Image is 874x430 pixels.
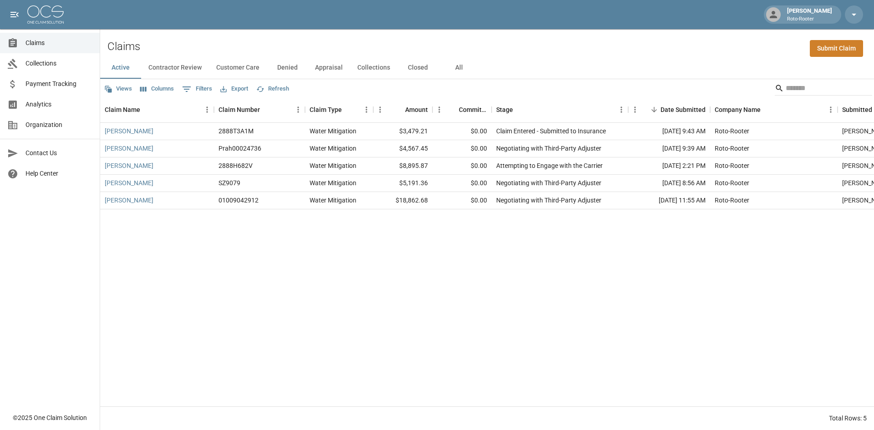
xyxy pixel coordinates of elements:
button: Menu [373,103,387,116]
button: Sort [392,103,405,116]
div: Claim Number [214,97,305,122]
button: Sort [761,103,773,116]
div: Search [775,81,872,97]
div: Negotiating with Third-Party Adjuster [496,144,601,153]
div: Date Submitted [661,97,706,122]
button: Closed [397,57,438,79]
div: Roto-Rooter [715,126,749,136]
button: open drawer [5,5,24,24]
button: Menu [432,103,446,116]
span: Payment Tracking [25,79,92,89]
button: All [438,57,479,79]
button: Menu [200,103,214,116]
h2: Claims [107,40,140,53]
button: Customer Care [209,57,267,79]
div: $0.00 [432,157,492,175]
p: Roto-Rooter [787,15,832,23]
button: Views [102,82,134,96]
div: $0.00 [432,123,492,140]
button: Menu [824,103,838,116]
img: ocs-logo-white-transparent.png [27,5,64,24]
button: Sort [648,103,661,116]
div: $18,862.68 [373,192,432,209]
button: Sort [140,103,153,116]
div: $3,479.21 [373,123,432,140]
div: Amount [373,97,432,122]
button: Active [100,57,141,79]
a: Submit Claim [810,40,863,57]
div: Total Rows: 5 [829,414,867,423]
div: Attempting to Engage with the Carrier [496,161,603,170]
button: Menu [615,103,628,116]
button: Export [218,82,250,96]
button: Sort [513,103,526,116]
a: [PERSON_NAME] [105,144,153,153]
div: Claim Type [310,97,342,122]
div: Claim Name [100,97,214,122]
div: $0.00 [432,140,492,157]
div: [DATE] 8:56 AM [628,175,710,192]
div: Claim Entered - Submitted to Insurance [496,126,606,136]
button: Show filters [180,82,214,96]
button: Menu [291,103,305,116]
button: Sort [260,103,273,116]
div: [DATE] 11:55 AM [628,192,710,209]
button: Select columns [138,82,176,96]
button: Refresh [254,82,291,96]
div: 2888H682V [218,161,253,170]
div: $0.00 [432,192,492,209]
span: Organization [25,120,92,130]
div: Committed Amount [459,97,487,122]
span: Analytics [25,100,92,109]
button: Collections [350,57,397,79]
div: Claim Type [305,97,373,122]
div: Stage [496,97,513,122]
div: Roto-Rooter [715,196,749,205]
div: Water Mitigation [310,161,356,170]
div: Water Mitigation [310,126,356,136]
div: Water Mitigation [310,144,356,153]
div: 2888T3A1M [218,126,254,136]
a: [PERSON_NAME] [105,196,153,205]
div: Company Name [710,97,838,122]
div: Negotiating with Third-Party Adjuster [496,196,601,205]
span: Claims [25,38,92,48]
div: Claim Number [218,97,260,122]
div: Committed Amount [432,97,492,122]
div: Roto-Rooter [715,144,749,153]
button: Menu [628,103,642,116]
button: Menu [360,103,373,116]
div: Negotiating with Third-Party Adjuster [496,178,601,187]
div: Date Submitted [628,97,710,122]
div: [PERSON_NAME] [783,6,836,23]
div: Amount [405,97,428,122]
div: [DATE] 9:43 AM [628,123,710,140]
div: Prah00024736 [218,144,261,153]
div: Roto-Rooter [715,161,749,170]
div: © 2025 One Claim Solution [13,413,87,422]
button: Sort [446,103,459,116]
div: Stage [492,97,628,122]
div: [DATE] 2:21 PM [628,157,710,175]
div: 01009042912 [218,196,259,205]
div: SZ9079 [218,178,240,187]
a: [PERSON_NAME] [105,126,153,136]
span: Help Center [25,169,92,178]
div: Claim Name [105,97,140,122]
a: [PERSON_NAME] [105,178,153,187]
span: Contact Us [25,148,92,158]
span: Collections [25,59,92,68]
div: [DATE] 9:39 AM [628,140,710,157]
div: $5,191.36 [373,175,432,192]
div: dynamic tabs [100,57,874,79]
div: Water Mitigation [310,178,356,187]
button: Appraisal [308,57,350,79]
button: Denied [267,57,308,79]
div: $0.00 [432,175,492,192]
a: [PERSON_NAME] [105,161,153,170]
div: $8,895.87 [373,157,432,175]
button: Contractor Review [141,57,209,79]
div: Roto-Rooter [715,178,749,187]
div: Water Mitigation [310,196,356,205]
div: $4,567.45 [373,140,432,157]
